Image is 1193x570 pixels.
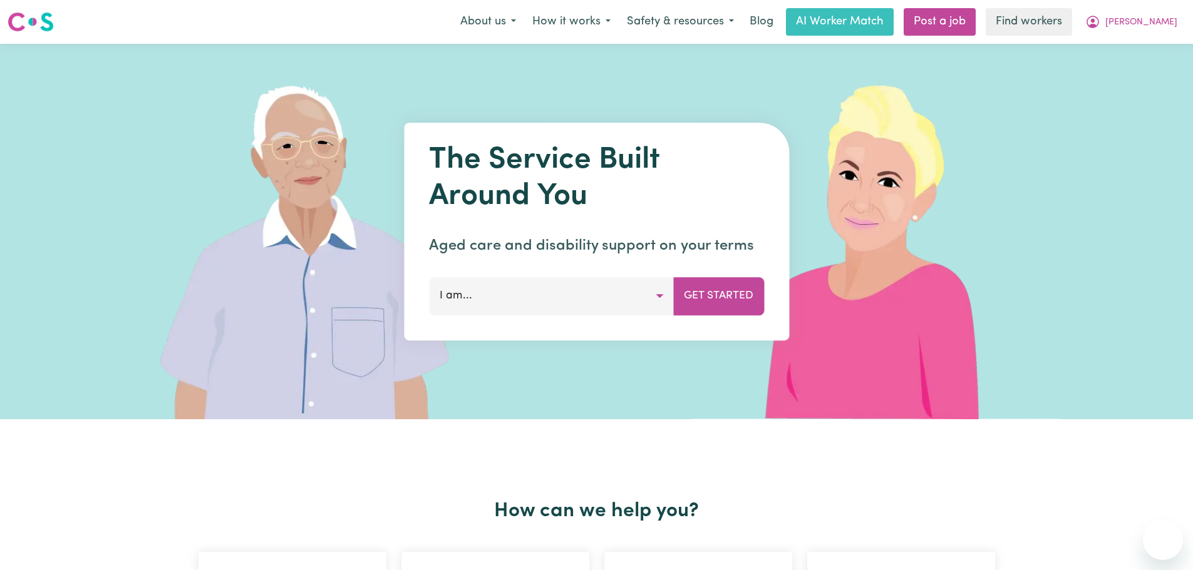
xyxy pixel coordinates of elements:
button: My Account [1077,9,1185,35]
h2: How can we help you? [191,499,1003,523]
p: Aged care and disability support on your terms [429,235,764,257]
button: How it works [524,9,619,35]
button: I am... [429,277,674,315]
a: Blog [742,8,781,36]
img: Careseekers logo [8,11,54,33]
button: About us [452,9,524,35]
a: Find workers [986,8,1072,36]
a: Post a job [904,8,976,36]
h1: The Service Built Around You [429,143,764,215]
button: Safety & resources [619,9,742,35]
span: [PERSON_NAME] [1105,16,1177,29]
button: Get Started [673,277,764,315]
a: AI Worker Match [786,8,894,36]
iframe: Button to launch messaging window [1143,520,1183,560]
a: Careseekers logo [8,8,54,36]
